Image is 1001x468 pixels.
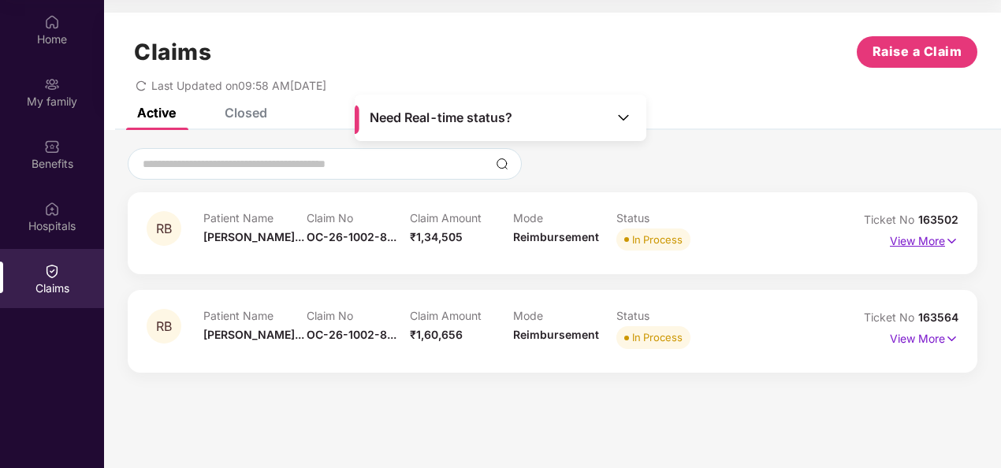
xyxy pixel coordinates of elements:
[890,228,958,250] p: View More
[410,230,463,243] span: ₹1,34,505
[307,211,410,225] p: Claim No
[873,42,962,61] span: Raise a Claim
[513,328,599,341] span: Reimbursement
[632,329,683,345] div: In Process
[513,211,616,225] p: Mode
[918,213,958,226] span: 163502
[410,211,513,225] p: Claim Amount
[945,232,958,250] img: svg+xml;base64,PHN2ZyB4bWxucz0iaHR0cDovL3d3dy53My5vcmcvMjAwMC9zdmciIHdpZHRoPSIxNyIgaGVpZ2h0PSIxNy...
[307,309,410,322] p: Claim No
[410,309,513,322] p: Claim Amount
[203,211,307,225] p: Patient Name
[44,139,60,154] img: svg+xml;base64,PHN2ZyBpZD0iQmVuZWZpdHMiIHhtbG5zPSJodHRwOi8vd3d3LnczLm9yZy8yMDAwL3N2ZyIgd2lkdGg9Ij...
[151,79,326,92] span: Last Updated on 09:58 AM[DATE]
[44,14,60,30] img: svg+xml;base64,PHN2ZyBpZD0iSG9tZSIgeG1sbnM9Imh0dHA6Ly93d3cudzMub3JnLzIwMDAvc3ZnIiB3aWR0aD0iMjAiIG...
[616,211,720,225] p: Status
[945,330,958,347] img: svg+xml;base64,PHN2ZyB4bWxucz0iaHR0cDovL3d3dy53My5vcmcvMjAwMC9zdmciIHdpZHRoPSIxNyIgaGVpZ2h0PSIxNy...
[44,263,60,279] img: svg+xml;base64,PHN2ZyBpZD0iQ2xhaW0iIHhtbG5zPSJodHRwOi8vd3d3LnczLm9yZy8yMDAwL3N2ZyIgd2lkdGg9IjIwIi...
[136,79,147,92] span: redo
[307,328,396,341] span: OC-26-1002-8...
[203,309,307,322] p: Patient Name
[203,328,304,341] span: [PERSON_NAME]...
[307,230,396,243] span: OC-26-1002-8...
[890,326,958,347] p: View More
[156,320,172,333] span: RB
[225,105,267,121] div: Closed
[616,110,631,125] img: Toggle Icon
[370,110,512,126] span: Need Real-time status?
[632,232,683,247] div: In Process
[857,36,977,68] button: Raise a Claim
[918,310,958,324] span: 163564
[410,328,463,341] span: ₹1,60,656
[496,158,508,170] img: svg+xml;base64,PHN2ZyBpZD0iU2VhcmNoLTMyeDMyIiB4bWxucz0iaHR0cDovL3d3dy53My5vcmcvMjAwMC9zdmciIHdpZH...
[864,310,918,324] span: Ticket No
[44,201,60,217] img: svg+xml;base64,PHN2ZyBpZD0iSG9zcGl0YWxzIiB4bWxucz0iaHR0cDovL3d3dy53My5vcmcvMjAwMC9zdmciIHdpZHRoPS...
[864,213,918,226] span: Ticket No
[513,309,616,322] p: Mode
[156,222,172,236] span: RB
[616,309,720,322] p: Status
[513,230,599,243] span: Reimbursement
[203,230,304,243] span: [PERSON_NAME]...
[134,39,211,65] h1: Claims
[44,76,60,92] img: svg+xml;base64,PHN2ZyB3aWR0aD0iMjAiIGhlaWdodD0iMjAiIHZpZXdCb3g9IjAgMCAyMCAyMCIgZmlsbD0ibm9uZSIgeG...
[137,105,176,121] div: Active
